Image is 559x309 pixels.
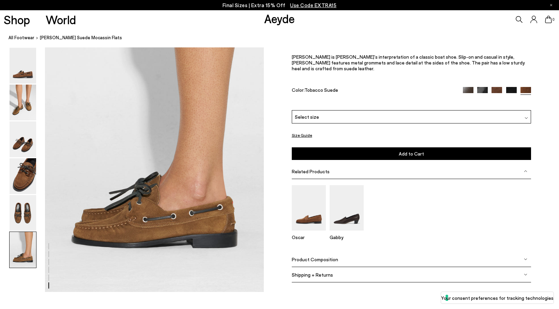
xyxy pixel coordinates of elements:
[524,273,527,277] img: svg%3E
[9,34,34,41] a: All Footwear
[295,113,319,120] span: Select size
[441,294,554,301] label: Your consent preferences for tracking technologies
[292,185,326,231] img: Oscar Suede Loafers
[292,226,326,240] a: Oscar Suede Loafers Oscar
[10,232,36,268] img: Harris Suede Mocassin Flats - Image 6
[292,148,531,160] button: Add to Cart
[10,158,36,194] img: Harris Suede Mocassin Flats - Image 4
[399,151,424,157] span: Add to Cart
[292,168,330,174] span: Related Products
[10,48,36,84] img: Harris Suede Mocassin Flats - Image 1
[292,235,326,240] p: Oscar
[330,226,364,240] a: Gabby Almond-Toe Loafers Gabby
[304,87,338,93] span: Tobacco Suede
[46,14,76,26] a: World
[292,272,333,278] span: Shipping + Returns
[524,170,527,173] img: svg%3E
[292,256,338,262] span: Product Composition
[292,54,525,72] span: [PERSON_NAME] is [PERSON_NAME]’s interpretation of a classic boat shoe. Slip-on and casual in sty...
[545,16,552,23] a: 0
[525,117,528,120] img: svg%3E
[223,1,337,10] p: Final Sizes | Extra 15% Off
[264,11,295,26] a: Aeyde
[4,14,30,26] a: Shop
[290,2,336,8] span: Navigate to /collections/ss25-final-sizes
[524,258,527,261] img: svg%3E
[441,292,554,304] button: Your consent preferences for tracking technologies
[292,131,312,140] button: Size Guide
[9,29,559,47] nav: breadcrumb
[10,85,36,120] img: Harris Suede Mocassin Flats - Image 2
[330,185,364,231] img: Gabby Almond-Toe Loafers
[10,121,36,157] img: Harris Suede Mocassin Flats - Image 3
[10,195,36,231] img: Harris Suede Mocassin Flats - Image 5
[40,34,122,41] span: [PERSON_NAME] Suede Mocassin Flats
[552,18,555,21] span: 0
[330,235,364,240] p: Gabby
[292,87,455,95] div: Color:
